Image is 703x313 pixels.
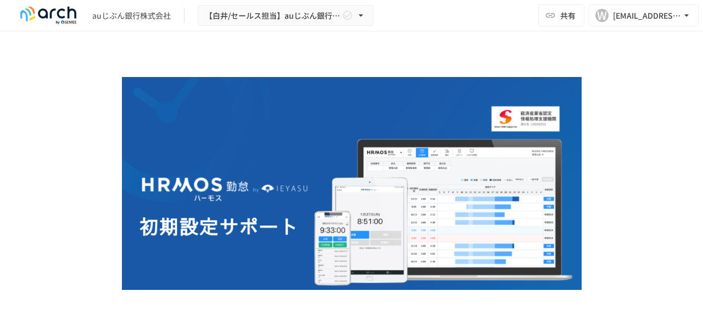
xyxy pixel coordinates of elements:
div: W [595,9,609,22]
span: 【白井/セールス担当】auじぶん銀行株式会社様_初期設定サポート [205,9,340,23]
img: logo-default@2x-9cf2c760.svg [13,7,83,24]
img: GdztLVQAPnGLORo409ZpmnRQckwtTrMz8aHIKJZF2AQ [122,77,582,303]
div: [EMAIL_ADDRESS][DOMAIN_NAME] [613,9,681,23]
button: 共有 [538,4,584,26]
button: W[EMAIL_ADDRESS][DOMAIN_NAME] [589,4,699,26]
button: 【白井/セールス担当】auじぶん銀行株式会社様_初期設定サポート [198,5,373,26]
div: auじぶん銀行株式会社 [92,10,171,21]
span: 共有 [560,9,576,21]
